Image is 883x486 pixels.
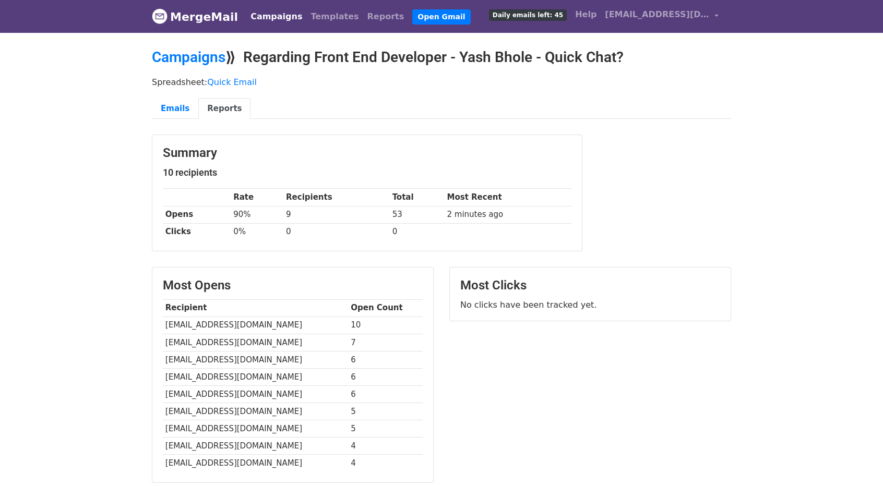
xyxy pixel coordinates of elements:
td: 0 [390,223,445,240]
td: 53 [390,206,445,223]
a: [EMAIL_ADDRESS][DOMAIN_NAME] [601,4,723,29]
th: Recipient [163,299,348,317]
span: [EMAIL_ADDRESS][DOMAIN_NAME] [605,8,709,21]
h5: 10 recipients [163,167,571,178]
td: 6 [348,386,423,403]
td: 0% [231,223,283,240]
td: 10 [348,317,423,334]
h3: Most Opens [163,278,423,293]
td: 2 minutes ago [445,206,571,223]
td: 5 [348,403,423,420]
th: Total [390,189,445,206]
td: [EMAIL_ADDRESS][DOMAIN_NAME] [163,420,348,438]
a: Quick Email [207,77,257,87]
a: Open Gmail [412,9,470,25]
td: 7 [348,334,423,351]
td: 5 [348,420,423,438]
td: 0 [283,223,390,240]
td: 6 [348,368,423,385]
td: [EMAIL_ADDRESS][DOMAIN_NAME] [163,403,348,420]
h3: Most Clicks [460,278,720,293]
td: [EMAIL_ADDRESS][DOMAIN_NAME] [163,438,348,455]
a: Campaigns [152,48,225,66]
th: Recipients [283,189,390,206]
p: No clicks have been tracked yet. [460,299,720,310]
img: MergeMail logo [152,8,168,24]
th: Rate [231,189,283,206]
td: [EMAIL_ADDRESS][DOMAIN_NAME] [163,317,348,334]
a: Reports [363,6,409,27]
th: Open Count [348,299,423,317]
th: Most Recent [445,189,571,206]
td: 90% [231,206,283,223]
p: Spreadsheet: [152,77,731,88]
a: Campaigns [246,6,306,27]
a: Templates [306,6,363,27]
td: [EMAIL_ADDRESS][DOMAIN_NAME] [163,455,348,472]
span: Daily emails left: 45 [489,9,567,21]
td: 4 [348,455,423,472]
td: [EMAIL_ADDRESS][DOMAIN_NAME] [163,334,348,351]
a: Reports [198,98,250,119]
th: Opens [163,206,231,223]
td: 9 [283,206,390,223]
td: 4 [348,438,423,455]
th: Clicks [163,223,231,240]
a: MergeMail [152,6,238,28]
td: [EMAIL_ADDRESS][DOMAIN_NAME] [163,368,348,385]
iframe: Chat Widget [831,436,883,486]
h3: Summary [163,145,571,161]
a: Daily emails left: 45 [485,4,571,25]
td: [EMAIL_ADDRESS][DOMAIN_NAME] [163,351,348,368]
a: Help [571,4,601,25]
a: Emails [152,98,198,119]
h2: ⟫ Regarding Front End Developer - Yash Bhole - Quick Chat? [152,48,731,66]
td: [EMAIL_ADDRESS][DOMAIN_NAME] [163,386,348,403]
td: 6 [348,351,423,368]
